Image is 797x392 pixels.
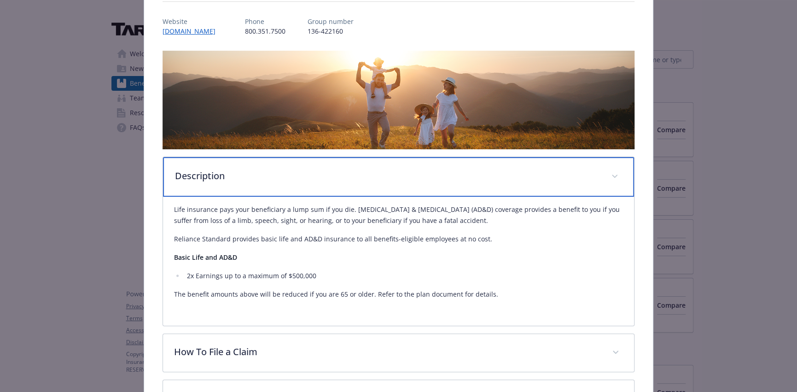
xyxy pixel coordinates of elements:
[163,334,634,372] div: How To File a Claim
[174,234,623,245] p: Reliance Standard provides basic life and AD&D insurance to all benefits-eligible employees at no...
[245,26,285,36] p: 800.351.7500
[245,17,285,26] p: Phone
[174,253,237,262] strong: Basic Life and AD&D
[163,197,634,326] div: Description
[163,157,634,197] div: Description
[163,27,223,35] a: [DOMAIN_NAME]
[174,345,601,359] p: How To File a Claim
[174,289,623,300] p: The benefit amounts above will be reduced if you are 65 or older. Refer to the plan document for ...
[163,17,223,26] p: Website
[163,51,635,149] img: banner
[308,26,354,36] p: 136-422160
[184,270,623,281] li: 2x Earnings up to a maximum of $500,000
[308,17,354,26] p: Group number
[175,169,600,183] p: Description
[174,204,623,226] p: Life insurance pays your beneficiary a lump sum if you die. [MEDICAL_DATA] & [MEDICAL_DATA] (AD&D...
